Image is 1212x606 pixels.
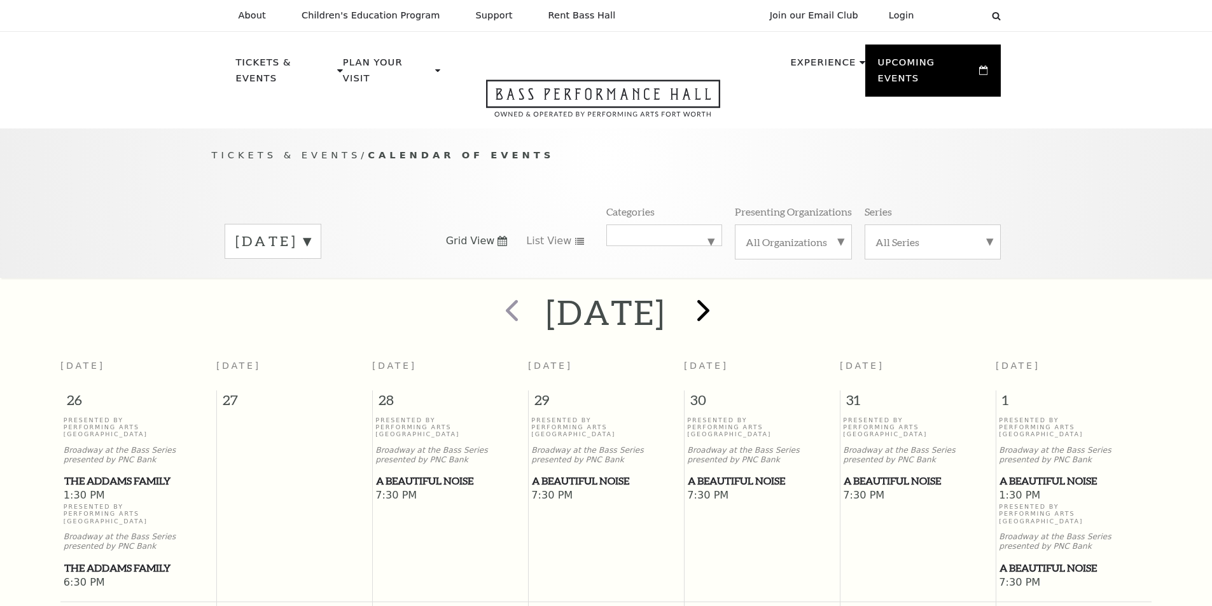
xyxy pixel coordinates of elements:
p: Presented By Performing Arts [GEOGRAPHIC_DATA] [999,417,1148,438]
p: Broadway at the Bass Series presented by PNC Bank [687,446,837,465]
select: Select: [935,10,980,22]
span: 1 [996,390,1152,416]
p: Broadway at the Bass Series presented by PNC Bank [843,446,993,465]
p: / [212,148,1001,163]
p: About [239,10,266,21]
span: 26 [60,390,216,416]
p: Series [865,205,892,218]
p: Broadway at the Bass Series presented by PNC Bank [64,446,213,465]
span: [DATE] [684,361,728,371]
span: 1:30 PM [64,489,213,503]
p: Presented By Performing Arts [GEOGRAPHIC_DATA] [687,417,837,438]
p: Presented By Performing Arts [GEOGRAPHIC_DATA] [64,417,213,438]
span: 7:30 PM [999,576,1148,590]
span: A Beautiful Noise [844,473,992,489]
span: [DATE] [996,361,1040,371]
span: [DATE] [372,361,417,371]
span: 7:30 PM [843,489,993,503]
span: The Addams Family [64,473,212,489]
span: 7:30 PM [687,489,837,503]
span: 1:30 PM [999,489,1148,503]
p: Broadway at the Bass Series presented by PNC Bank [999,532,1148,551]
span: 7:30 PM [375,489,525,503]
p: Presented By Performing Arts [GEOGRAPHIC_DATA] [375,417,525,438]
label: All Series [875,235,990,249]
span: A Beautiful Noise [376,473,524,489]
span: Tickets & Events [212,149,361,160]
span: 29 [529,390,684,416]
span: 30 [685,390,840,416]
label: [DATE] [235,231,310,251]
span: 27 [217,390,372,416]
span: [DATE] [528,361,573,371]
span: [DATE] [60,361,105,371]
p: Presented By Performing Arts [GEOGRAPHIC_DATA] [843,417,993,438]
p: Rent Bass Hall [548,10,616,21]
span: 7:30 PM [531,489,681,503]
p: Presenting Organizations [735,205,852,218]
label: All Organizations [746,235,841,249]
p: Broadway at the Bass Series presented by PNC Bank [64,532,213,551]
p: Broadway at the Bass Series presented by PNC Bank [531,446,681,465]
span: A Beautiful Noise [1000,560,1148,576]
span: 28 [373,390,528,416]
span: List View [526,234,571,248]
span: 6:30 PM [64,576,213,590]
p: Presented By Performing Arts [GEOGRAPHIC_DATA] [64,503,213,525]
span: A Beautiful Noise [688,473,836,489]
span: A Beautiful Noise [532,473,680,489]
p: Tickets & Events [236,55,335,93]
span: Calendar of Events [368,149,554,160]
p: Plan Your Visit [343,55,432,93]
p: Broadway at the Bass Series presented by PNC Bank [999,446,1148,465]
span: [DATE] [216,361,261,371]
span: 31 [840,390,996,416]
p: Presented By Performing Arts [GEOGRAPHIC_DATA] [999,503,1148,525]
button: prev [487,290,534,335]
p: Presented By Performing Arts [GEOGRAPHIC_DATA] [531,417,681,438]
span: The Addams Family [64,560,212,576]
p: Broadway at the Bass Series presented by PNC Bank [375,446,525,465]
span: A Beautiful Noise [1000,473,1148,489]
p: Support [476,10,513,21]
span: [DATE] [840,361,884,371]
p: Experience [790,55,856,78]
p: Children's Education Program [302,10,440,21]
p: Categories [606,205,655,218]
span: Grid View [446,234,495,248]
h2: [DATE] [546,292,666,333]
p: Upcoming Events [878,55,977,93]
button: next [678,290,725,335]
